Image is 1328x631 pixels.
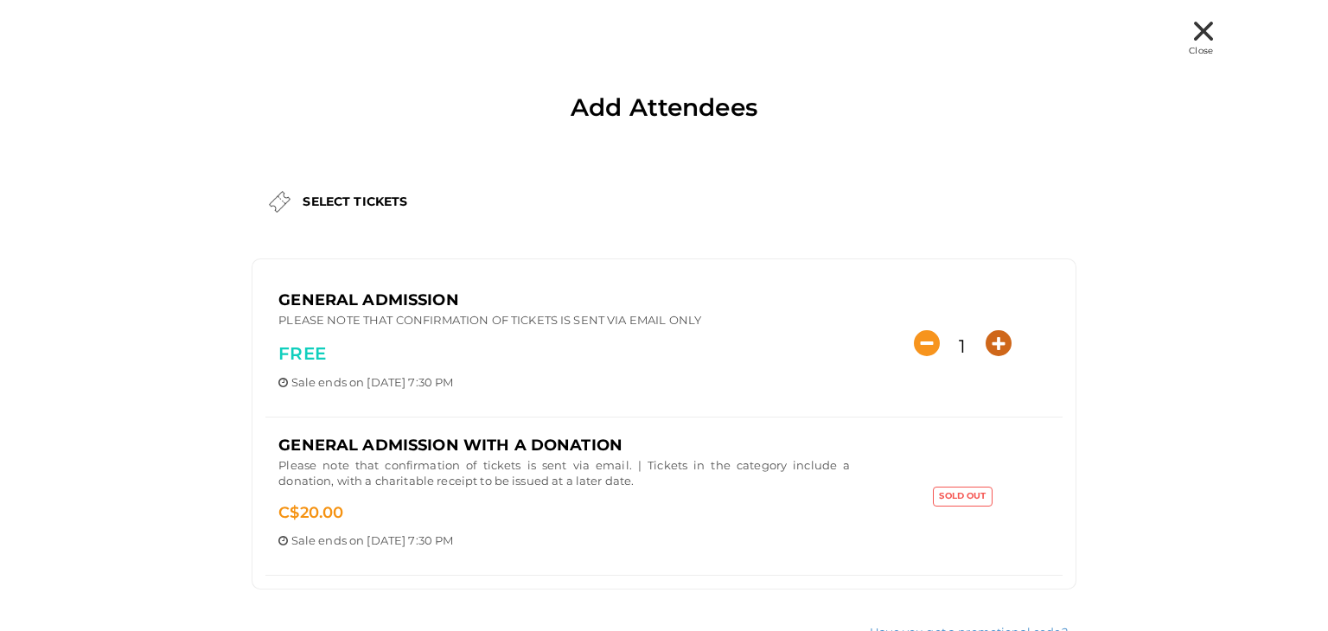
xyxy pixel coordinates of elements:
p: FREE [278,341,850,366]
img: ticket.png [269,191,290,213]
span: Sale [291,533,316,547]
span: General Admission with a Donation [278,436,622,455]
label: Add Attendees [571,88,757,127]
p: ends on [DATE] 7:30 PM [278,374,850,391]
p: PLEASE NOTE THAT CONFIRMATION OF TICKETS IS SENT VIA EMAIL ONLY [278,312,850,333]
span: General Admission [278,290,458,309]
label: SELECT TICKETS [303,193,407,210]
span: C$ [278,503,299,522]
span: Sale [291,375,316,389]
span: 20.00 [278,503,343,522]
span: Close [1189,45,1213,56]
p: Please note that confirmation of tickets is sent via email. | Tickets in the category include a d... [278,457,850,494]
p: ends on [DATE] 7:30 PM [278,532,850,549]
label: Sold Out [933,487,992,506]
